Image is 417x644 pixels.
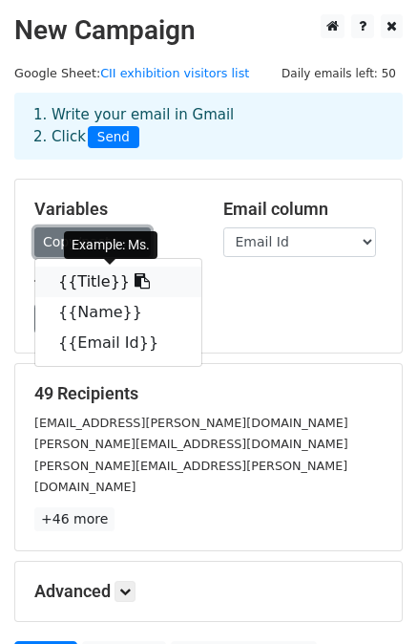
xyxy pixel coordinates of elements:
[34,199,195,220] h5: Variables
[14,66,249,80] small: Google Sheet:
[35,297,201,328] a: {{Name}}
[34,437,348,451] small: [PERSON_NAME][EMAIL_ADDRESS][DOMAIN_NAME]
[100,66,249,80] a: CII exhibition visitors list
[34,227,151,257] a: Copy/paste...
[64,231,157,259] div: Example: Ms.
[14,14,403,47] h2: New Campaign
[322,552,417,644] iframe: Chat Widget
[275,63,403,84] span: Daily emails left: 50
[34,581,383,602] h5: Advanced
[34,416,348,430] small: [EMAIL_ADDRESS][PERSON_NAME][DOMAIN_NAME]
[34,459,347,495] small: [PERSON_NAME][EMAIL_ADDRESS][PERSON_NAME][DOMAIN_NAME]
[34,383,383,404] h5: 49 Recipients
[88,126,139,149] span: Send
[35,267,201,297] a: {{Title}}
[19,104,398,148] div: 1. Write your email in Gmail 2. Click
[223,199,384,220] h5: Email column
[275,66,403,80] a: Daily emails left: 50
[34,507,115,531] a: +46 more
[35,328,201,358] a: {{Email Id}}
